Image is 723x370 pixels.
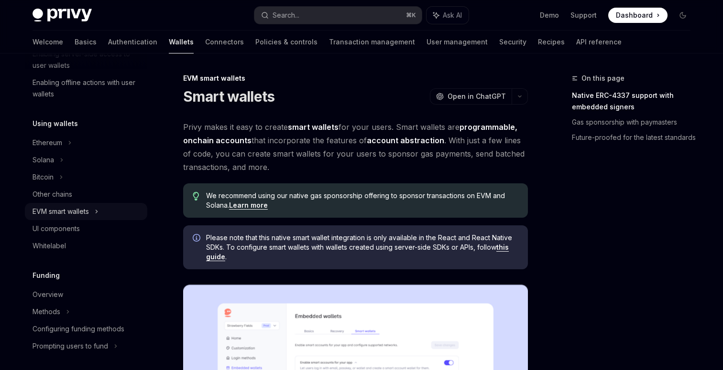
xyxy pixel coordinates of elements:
a: Transaction management [329,31,415,53]
a: Other chains [25,186,147,203]
a: Gas sponsorship with paymasters [572,115,698,130]
a: Connectors [205,31,244,53]
img: dark logo [33,9,92,22]
a: Whitelabel [25,237,147,254]
span: Ask AI [443,11,462,20]
div: Methods [33,306,60,317]
a: Learn more [229,201,268,210]
div: Ethereum [33,137,62,148]
div: Whitelabel [33,240,66,252]
svg: Tip [193,192,199,201]
div: Enabling offline actions with user wallets [33,77,142,100]
a: UI components [25,220,147,237]
span: Privy makes it easy to create for your users. Smart wallets are that incorporate the features of ... [183,120,528,174]
span: We recommend using our native gas sponsorship offering to sponsor transactions on EVM and Solana. [206,191,518,210]
a: User management [427,31,488,53]
a: Basics [75,31,97,53]
span: Open in ChatGPT [448,92,506,101]
span: Please note that this native smart wallet integration is only available in the React and React Na... [206,233,518,262]
a: Future-proofed for the latest standards [572,130,698,145]
a: Demo [540,11,559,20]
a: Configuring funding methods [25,320,147,338]
div: UI components [33,223,80,234]
h5: Using wallets [33,118,78,129]
div: Prompting users to fund [33,340,108,352]
div: EVM smart wallets [183,74,528,83]
svg: Info [193,234,202,243]
div: Bitcoin [33,171,54,183]
a: Security [499,31,526,53]
a: API reference [576,31,622,53]
button: Toggle dark mode [675,8,690,23]
strong: smart wallets [288,122,339,132]
a: Authentication [108,31,157,53]
a: Enabling offline actions with user wallets [25,74,147,103]
div: Other chains [33,189,72,200]
div: Overview [33,289,63,300]
div: EVM smart wallets [33,206,89,217]
a: Dashboard [608,8,668,23]
a: account abstraction [367,136,444,146]
button: Ask AI [427,7,469,24]
a: Overview [25,286,147,303]
a: Policies & controls [255,31,318,53]
span: On this page [581,73,624,84]
button: Search...⌘K [254,7,422,24]
div: Configuring funding methods [33,323,124,335]
a: Wallets [169,31,194,53]
div: Search... [273,10,299,21]
h1: Smart wallets [183,88,274,105]
a: Welcome [33,31,63,53]
span: Dashboard [616,11,653,20]
button: Open in ChatGPT [430,88,512,105]
a: Native ERC-4337 support with embedded signers [572,88,698,115]
h5: Funding [33,270,60,281]
a: Recipes [538,31,565,53]
div: Solana [33,154,54,166]
a: Support [570,11,597,20]
span: ⌘ K [406,11,416,19]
